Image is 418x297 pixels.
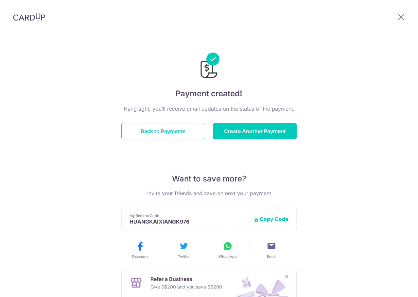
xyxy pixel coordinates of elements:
h4: Payment created! [121,88,297,100]
p: Give S$200 and you save S$200 [150,283,222,291]
span: Twitter [178,254,190,259]
button: WhatsApp [208,241,247,259]
p: Hang tight, you’ll receive email updates on the status of the payment. [121,105,297,113]
button: Copy Code [253,216,288,222]
p: Invite your friends and save on next your payment [121,189,297,197]
button: Back to Payments [121,123,205,139]
span: WhatsApp [218,254,237,259]
p: Want to save more? [121,174,297,184]
button: Facebook [121,241,159,259]
p: My Referral Code [130,213,248,218]
p: HUANGKAIXIANGK976 [130,218,248,225]
span: Facebook [132,254,148,259]
img: CardUp [13,13,45,21]
button: Email [252,241,291,259]
button: Create Another Payment [213,123,297,139]
p: Refer a Business [150,275,222,283]
button: Twitter [165,241,203,259]
span: Email [267,254,276,259]
img: Payments [199,53,219,80]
